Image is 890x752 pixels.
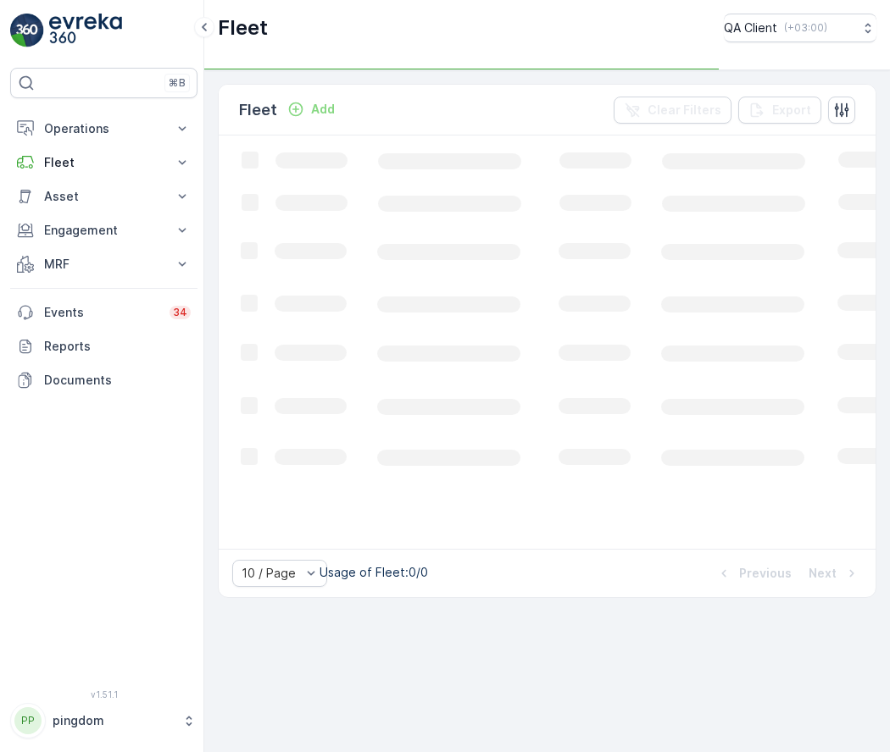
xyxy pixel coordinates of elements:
[44,120,164,137] p: Operations
[10,329,197,363] a: Reports
[169,76,186,90] p: ⌘B
[614,97,731,124] button: Clear Filters
[784,21,827,35] p: ( +03:00 )
[53,712,174,729] p: pingdom
[44,338,191,355] p: Reports
[714,563,793,583] button: Previous
[311,101,335,118] p: Add
[10,247,197,281] button: MRF
[738,97,821,124] button: Export
[44,372,191,389] p: Documents
[809,565,837,582] p: Next
[807,563,862,583] button: Next
[10,689,197,699] span: v 1.51.1
[10,180,197,213] button: Asset
[10,146,197,180] button: Fleet
[173,306,187,319] p: 34
[14,707,42,734] div: PP
[724,19,777,36] p: QA Client
[320,564,428,581] p: Usage of Fleet : 0/0
[44,304,159,321] p: Events
[724,14,876,42] button: QA Client(+03:00)
[49,14,122,47] img: logo_light-DOdMpM7g.png
[44,222,164,239] p: Engagement
[218,14,268,41] p: Fleet
[10,213,197,247] button: Engagement
[772,102,811,119] p: Export
[44,188,164,205] p: Asset
[648,102,721,119] p: Clear Filters
[239,98,277,122] p: Fleet
[281,99,342,119] button: Add
[10,363,197,397] a: Documents
[10,703,197,738] button: PPpingdom
[44,256,164,273] p: MRF
[10,14,44,47] img: logo
[44,154,164,171] p: Fleet
[10,112,197,146] button: Operations
[739,565,792,582] p: Previous
[10,296,197,329] a: Events34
